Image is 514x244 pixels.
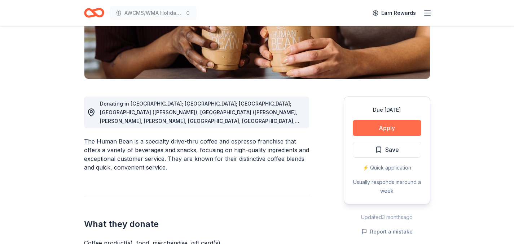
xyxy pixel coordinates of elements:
button: Save [353,142,421,158]
div: Updated 3 months ago [344,213,430,222]
span: Save [385,145,399,154]
div: The Human Bean is a specialty drive-thru coffee and espresso franchise that offers a variety of b... [84,137,309,172]
div: Due [DATE] [353,106,421,114]
span: AWCMS/WMA Holiday Luncheon [124,9,182,17]
h2: What they donate [84,218,309,230]
button: Report a mistake [361,227,413,236]
div: ⚡️ Quick application [353,163,421,172]
div: Usually responds in around a week [353,178,421,195]
button: AWCMS/WMA Holiday Luncheon [110,6,197,20]
a: Earn Rewards [368,7,420,20]
a: Home [84,4,104,21]
button: Apply [353,120,421,136]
